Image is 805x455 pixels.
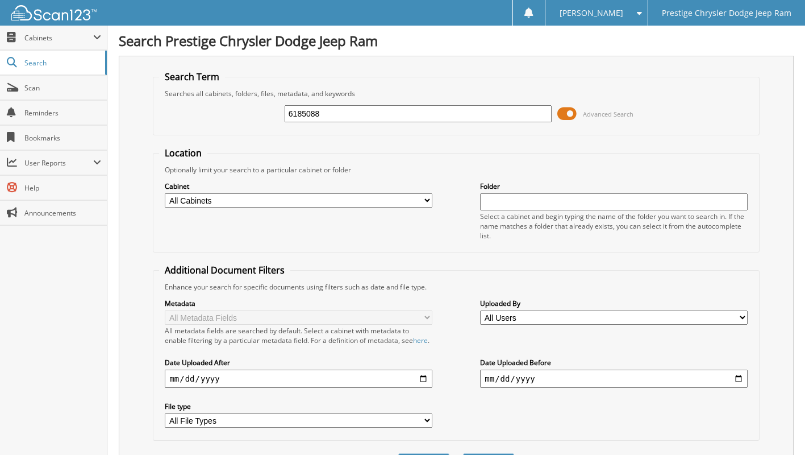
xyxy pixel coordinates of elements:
[24,183,101,193] span: Help
[24,83,101,93] span: Scan
[11,5,97,20] img: scan123-logo-white.svg
[165,358,432,367] label: Date Uploaded After
[159,71,225,83] legend: Search Term
[165,181,432,191] label: Cabinet
[165,299,432,308] label: Metadata
[24,58,99,68] span: Search
[583,110,633,118] span: Advanced Search
[24,133,101,143] span: Bookmarks
[119,31,794,50] h1: Search Prestige Chrysler Dodge Jeep Ram
[480,212,747,241] div: Select a cabinet and begin typing the name of the folder you want to search in. If the name match...
[159,147,207,159] legend: Location
[165,370,432,388] input: start
[24,33,93,43] span: Cabinets
[165,326,432,345] div: All metadata fields are searched by default. Select a cabinet with metadata to enable filtering b...
[480,370,747,388] input: end
[480,358,747,367] label: Date Uploaded Before
[24,108,101,118] span: Reminders
[159,89,753,98] div: Searches all cabinets, folders, files, metadata, and keywords
[24,158,93,168] span: User Reports
[480,181,747,191] label: Folder
[24,208,101,218] span: Announcements
[159,282,753,292] div: Enhance your search for specific documents using filters such as date and file type.
[662,10,791,16] span: Prestige Chrysler Dodge Jeep Ram
[165,402,432,411] label: File type
[159,165,753,175] div: Optionally limit your search to a particular cabinet or folder
[413,336,428,345] a: here
[480,299,747,308] label: Uploaded By
[560,10,623,16] span: [PERSON_NAME]
[159,264,290,276] legend: Additional Document Filters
